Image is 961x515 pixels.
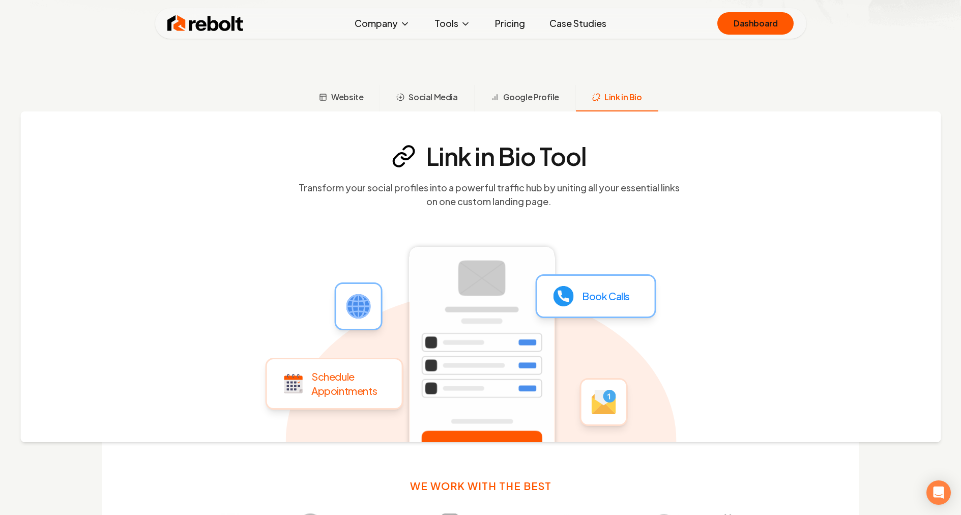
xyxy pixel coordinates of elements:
[294,181,684,208] p: Transform your social profiles into a powerful traffic hub by uniting all your essential links on...
[487,13,533,34] a: Pricing
[474,85,575,111] button: Google Profile
[604,91,642,103] span: Link in Bio
[541,13,615,34] a: Case Studies
[426,144,587,168] h4: Link in Bio Tool
[410,479,551,493] h3: We work with the best
[311,369,377,398] p: Schedule Appointments
[331,91,363,103] span: Website
[346,13,418,34] button: Company
[409,91,457,103] span: Social Media
[167,13,244,34] img: Rebolt Logo
[582,289,630,303] p: Book Calls
[717,12,794,35] a: Dashboard
[426,13,479,34] button: Tools
[926,480,951,505] div: Open Intercom Messenger
[575,85,658,111] button: Link in Bio
[503,91,559,103] span: Google Profile
[380,85,474,111] button: Social Media
[303,85,380,111] button: Website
